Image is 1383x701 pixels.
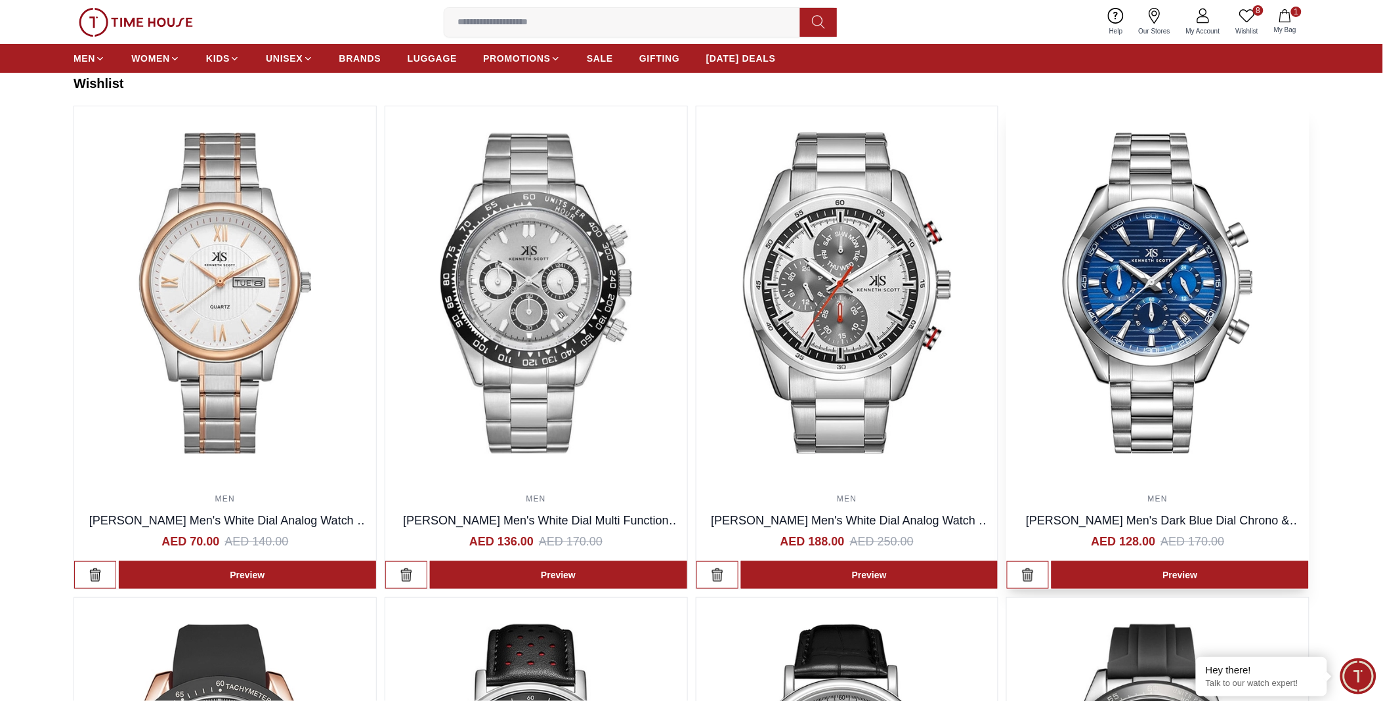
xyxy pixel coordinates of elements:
[408,52,457,65] span: LUGGAGE
[74,106,376,480] img: ...
[587,52,613,65] span: SALE
[1266,7,1304,37] button: 1My Bag
[706,52,776,65] span: [DATE] DEALS
[224,532,288,551] span: AED 140.00
[206,47,240,70] a: KIDS
[1148,494,1168,503] a: MEN
[74,52,95,65] span: MEN
[1253,5,1264,16] span: 8
[266,52,303,65] span: UNISEX
[1052,561,1309,589] a: Preview
[1181,26,1225,36] span: My Account
[1134,26,1176,36] span: Our Stores
[483,47,561,70] a: PROMOTIONS
[639,52,680,65] span: GIFTING
[483,52,551,65] span: PROMOTIONS
[1161,532,1225,551] span: AED 170.00
[74,47,105,70] a: MEN
[339,52,381,65] span: BRANDS
[206,52,230,65] span: KIDS
[385,106,687,480] img: ...
[1206,678,1317,689] p: Talk to our watch expert!
[1026,514,1302,545] a: [PERSON_NAME] Men's Dark Blue Dial Chrono & Multi Function Watch - K23150-SBSN
[1269,25,1302,35] span: My Bag
[161,532,219,551] h4: AED 70.00
[526,494,545,503] a: MEN
[266,47,312,70] a: UNISEX
[711,514,990,545] a: [PERSON_NAME] Men's White Dial Analog Watch - K24117-SBSW
[89,514,369,545] a: [PERSON_NAME] Men's White Dial Analog Watch - K23029-KBKW
[696,106,998,480] img: ...
[706,47,776,70] a: [DATE] DEALS
[408,47,457,70] a: LUGGAGE
[1104,26,1128,36] span: Help
[403,514,681,545] a: [PERSON_NAME] Men's White Dial Multi Function Watch - K23123-SBSWB
[1206,664,1317,677] div: Hey there!
[837,494,857,503] a: MEN
[539,532,603,551] span: AED 170.00
[741,561,998,589] a: Preview
[1101,5,1131,39] a: Help
[1291,7,1302,17] span: 1
[1340,658,1376,694] div: Chat Widget
[639,47,680,70] a: GIFTING
[215,494,235,503] a: MEN
[131,47,180,70] a: WOMEN
[339,47,381,70] a: BRANDS
[430,561,687,589] a: Preview
[1231,26,1264,36] span: Wishlist
[587,47,613,70] a: SALE
[1131,5,1178,39] a: Our Stores
[1092,532,1156,551] h4: AED 128.00
[79,8,193,37] img: ...
[469,532,534,551] h4: AED 136.00
[131,52,170,65] span: WOMEN
[780,532,845,551] h4: AED 188.00
[1007,106,1309,480] img: ...
[1228,5,1266,39] a: 8Wishlist
[119,561,376,589] a: Preview
[850,532,914,551] span: AED 250.00
[74,74,1309,93] h2: Wishlist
